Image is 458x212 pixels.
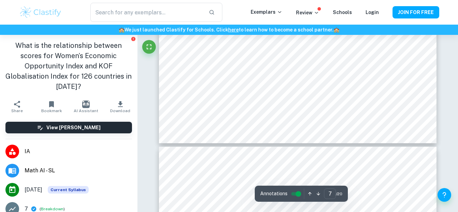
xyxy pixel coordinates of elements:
button: Help and Feedback [438,188,451,202]
button: Download [103,97,137,116]
button: JOIN FOR FREE [393,6,439,18]
span: Annotations [260,190,287,197]
div: This exemplar is based on the current syllabus. Feel free to refer to it for inspiration/ideas wh... [48,186,89,194]
img: Clastify logo [19,5,62,19]
h1: What is the relationship between scores for Women’s Economic Opportunity Index and KOF Globalisat... [5,40,132,92]
a: here [228,27,239,32]
a: Schools [333,10,352,15]
span: IA [25,147,132,156]
h6: We just launched Clastify for Schools. Click to learn how to become a school partner. [1,26,457,34]
span: Math AI - SL [25,167,132,175]
button: Breakdown [41,206,63,212]
a: Login [366,10,379,15]
button: View [PERSON_NAME] [5,122,132,133]
button: Fullscreen [142,40,156,54]
span: Bookmark [41,108,62,113]
p: Review [296,9,319,16]
button: AI Assistant [69,97,103,116]
span: Share [11,108,23,113]
input: Search for any exemplars... [90,3,203,22]
span: 🏫 [334,27,339,32]
h6: View [PERSON_NAME] [46,124,101,131]
button: Report issue [131,36,136,41]
span: [DATE] [25,186,42,194]
p: Exemplars [251,8,282,16]
span: 🏫 [119,27,124,32]
img: AI Assistant [82,101,90,108]
span: Current Syllabus [48,186,89,194]
span: / 20 [336,191,342,197]
span: Download [110,108,130,113]
span: AI Assistant [74,108,98,113]
button: Bookmark [34,97,69,116]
